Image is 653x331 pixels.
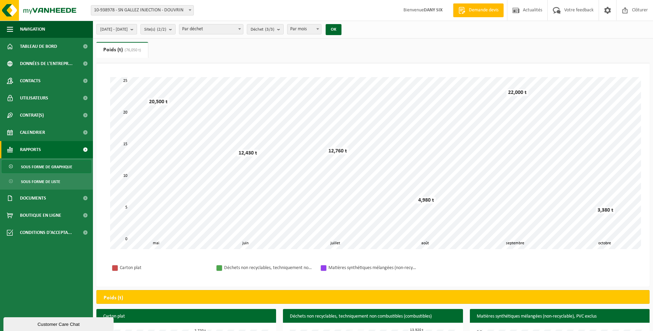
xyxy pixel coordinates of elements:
span: Utilisateurs [20,89,48,107]
span: Par déchet [179,24,243,34]
span: Demande devis [467,7,500,14]
div: Déchets non recyclables, techniquement non combustibles (combustibles) [224,264,314,272]
span: 10-938978 - SN GALLEZ INJECTION - DOUVRIN [91,5,194,15]
div: 22,000 t [506,89,528,96]
a: Sous forme de liste [2,175,91,188]
span: (76,050 t) [123,48,141,52]
button: OK [326,24,341,35]
span: Contrat(s) [20,107,44,124]
span: Données de l'entrepr... [20,55,73,72]
div: 12,430 t [237,150,259,157]
h2: Poids (t) [97,290,130,306]
span: Documents [20,190,46,207]
span: Par mois [287,24,321,34]
count: (2/2) [157,27,166,32]
span: Déchet [251,24,274,35]
span: Rapports [20,141,41,158]
strong: DANY SIX [424,8,443,13]
span: 10-938978 - SN GALLEZ INJECTION - DOUVRIN [91,6,193,15]
div: 3,380 t [596,207,615,214]
a: Poids (t) [96,42,148,58]
a: Demande devis [453,3,504,17]
div: 20,500 t [147,98,169,105]
div: Matières synthétiques mélangées (non-recyclable), PVC exclus [328,264,418,272]
span: Sous forme de liste [21,175,60,188]
span: Calendrier [20,124,45,141]
a: Sous forme de graphique [2,160,91,173]
div: Carton plat [120,264,209,272]
span: Navigation [20,21,45,38]
div: 4,980 t [417,197,436,204]
span: Conditions d'accepta... [20,224,72,241]
button: Déchet(3/3) [247,24,284,34]
span: Sous forme de graphique [21,160,72,173]
span: Tableau de bord [20,38,57,55]
span: Boutique en ligne [20,207,61,224]
span: [DATE] - [DATE] [100,24,128,35]
count: (3/3) [265,27,274,32]
span: Contacts [20,72,41,89]
button: Site(s)(2/2) [140,24,176,34]
h3: Matières synthétiques mélangées (non-recyclable), PVC exclus [470,309,650,324]
h3: Déchets non recyclables, techniquement non combustibles (combustibles) [283,309,463,324]
h3: Carton plat [96,309,276,324]
button: [DATE] - [DATE] [96,24,137,34]
div: 12,760 t [327,148,349,154]
span: Site(s) [144,24,166,35]
iframe: chat widget [3,316,115,331]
